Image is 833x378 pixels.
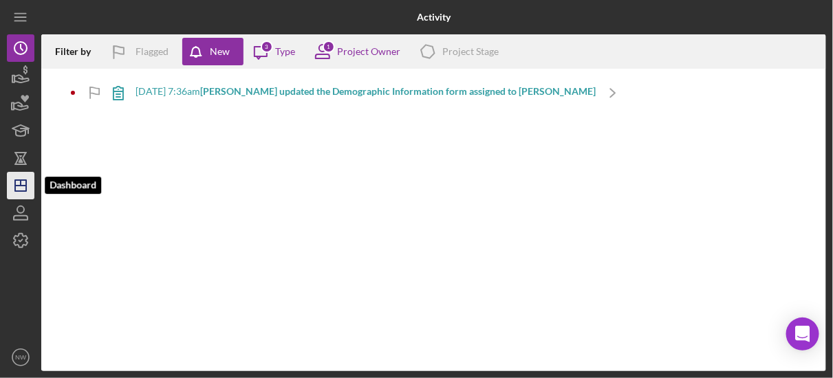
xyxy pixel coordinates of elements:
div: 1 [323,41,335,53]
b: [PERSON_NAME] updated the Demographic Information form assigned to [PERSON_NAME] [200,85,596,97]
text: NW [15,354,27,362]
b: Activity [417,12,451,23]
div: [DATE] 7:36am [136,86,596,97]
button: NW [7,344,34,371]
div: Flagged [136,38,169,65]
button: Flagged [101,38,182,65]
div: Type [275,46,295,57]
div: Open Intercom Messenger [786,318,819,351]
div: Project Stage [442,46,499,57]
a: [DATE] 7:36am[PERSON_NAME] updated the Demographic Information form assigned to [PERSON_NAME] [101,76,630,110]
button: New [182,38,244,65]
div: New [210,38,230,65]
div: 3 [261,41,273,53]
div: Filter by [55,46,101,57]
div: Project Owner [337,46,400,57]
